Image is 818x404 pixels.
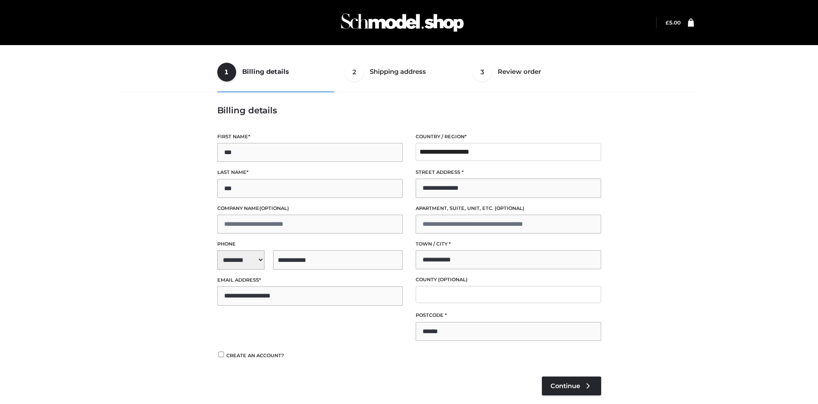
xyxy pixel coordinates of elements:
[217,105,601,115] h3: Billing details
[338,6,467,39] img: Schmodel Admin 964
[416,204,601,213] label: Apartment, suite, unit, etc.
[666,19,681,26] bdi: 5.00
[542,377,601,395] a: Continue
[217,168,403,176] label: Last name
[666,19,681,26] a: £5.00
[217,276,403,284] label: Email address
[666,19,669,26] span: £
[416,311,601,319] label: Postcode
[550,382,580,390] span: Continue
[416,276,601,284] label: County
[438,276,468,282] span: (optional)
[416,240,601,248] label: Town / City
[226,352,284,358] span: Create an account?
[495,205,524,211] span: (optional)
[416,168,601,176] label: Street address
[217,133,403,141] label: First name
[217,352,225,357] input: Create an account?
[416,133,601,141] label: Country / Region
[259,205,289,211] span: (optional)
[217,240,403,248] label: Phone
[217,204,403,213] label: Company name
